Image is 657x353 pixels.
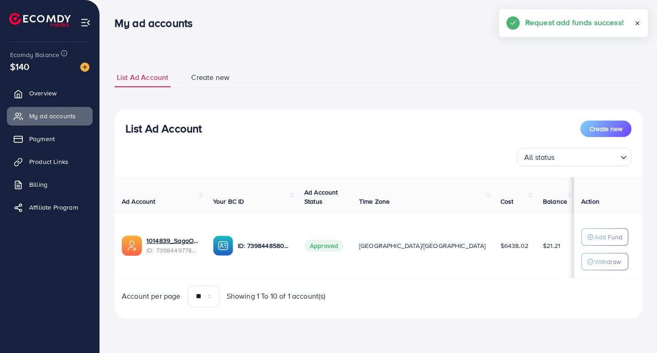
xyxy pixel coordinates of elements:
[7,84,93,102] a: Overview
[589,124,622,133] span: Create new
[9,13,71,27] img: logo
[146,236,198,245] a: 1014839_SagaOnline_1722585848126
[581,228,628,246] button: Add Fund
[213,236,233,256] img: ic-ba-acc.ded83a64.svg
[10,60,30,73] span: $140
[359,197,390,206] span: Time Zone
[80,17,91,28] img: menu
[191,72,229,83] span: Create new
[29,180,47,189] span: Billing
[213,197,245,206] span: Your BC ID
[122,236,142,256] img: ic-ads-acc.e4c84228.svg
[594,256,621,267] p: Withdraw
[29,111,76,121] span: My ad accounts
[115,16,200,30] h3: My ad accounts
[7,198,93,216] a: Affiliate Program
[304,240,344,252] span: Approved
[618,312,650,346] iframe: Chat
[359,241,486,250] span: [GEOGRAPHIC_DATA]/[GEOGRAPHIC_DATA]
[146,236,198,255] div: <span class='underline'>1014839_SagaOnline_1722585848126</span></br>7398449778285281297
[7,107,93,125] a: My ad accounts
[581,253,628,270] button: Withdraw
[501,197,514,206] span: Cost
[543,197,567,206] span: Balance
[29,89,57,98] span: Overview
[517,148,631,166] div: Search for option
[125,122,202,135] h3: List Ad Account
[581,197,600,206] span: Action
[29,157,68,166] span: Product Links
[146,246,198,255] span: ID: 7398449778285281297
[522,151,557,164] span: All status
[238,240,290,251] p: ID: 7398448580035624961
[122,291,181,301] span: Account per page
[558,149,617,164] input: Search for option
[594,232,622,242] p: Add Fund
[304,188,338,206] span: Ad Account Status
[10,50,59,59] span: Ecomdy Balance
[580,121,631,137] button: Create new
[29,203,78,212] span: Affiliate Program
[29,134,55,143] span: Payment
[7,130,93,148] a: Payment
[525,16,624,28] h5: Request add funds success!
[117,72,168,83] span: List Ad Account
[7,153,93,171] a: Product Links
[80,63,89,72] img: image
[7,175,93,194] a: Billing
[501,241,528,250] span: $6438.02
[122,197,156,206] span: Ad Account
[227,291,326,301] span: Showing 1 To 10 of 1 account(s)
[543,241,560,250] span: $21.21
